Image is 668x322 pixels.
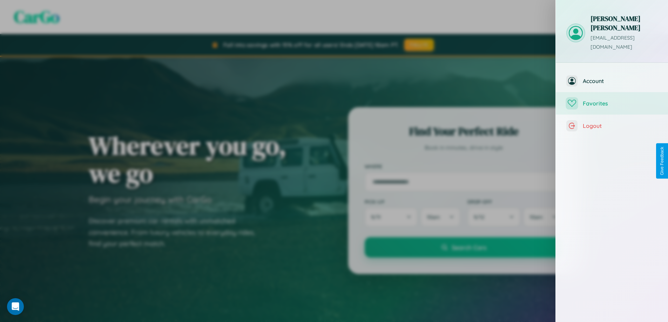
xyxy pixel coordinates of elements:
div: Open Intercom Messenger [7,298,24,315]
span: Favorites [583,100,657,107]
p: [EMAIL_ADDRESS][DOMAIN_NAME] [591,34,657,52]
button: Favorites [556,92,668,115]
span: Account [583,77,657,84]
div: Give Feedback [660,147,664,175]
button: Logout [556,115,668,137]
span: Logout [583,122,657,129]
h3: [PERSON_NAME] [PERSON_NAME] [591,14,657,32]
button: Account [556,70,668,92]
